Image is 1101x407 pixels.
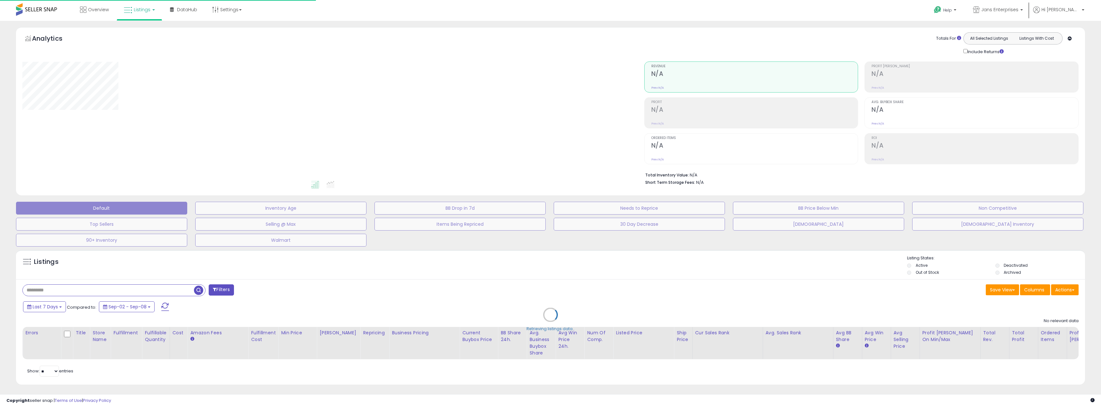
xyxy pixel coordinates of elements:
span: Jans Enterprises [981,6,1018,13]
span: DataHub [177,6,197,13]
div: seller snap | | [6,398,111,404]
small: Prev: N/A [872,158,884,161]
button: Walmart [195,234,366,247]
button: Default [16,202,187,215]
span: Hi [PERSON_NAME] [1041,6,1080,13]
a: Help [929,1,963,21]
button: Selling @ Max [195,218,366,231]
h2: N/A [651,70,858,79]
a: Privacy Policy [83,397,111,403]
span: Profit [PERSON_NAME] [872,65,1078,68]
h2: N/A [872,70,1078,79]
button: [DEMOGRAPHIC_DATA] Inventory [912,218,1083,231]
small: Prev: N/A [651,86,664,90]
button: Needs to Reprice [554,202,725,215]
i: Get Help [934,6,942,14]
small: Prev: N/A [651,158,664,161]
a: Hi [PERSON_NAME] [1033,6,1084,21]
span: Profit [651,101,858,104]
h2: N/A [872,142,1078,151]
span: Listings [134,6,150,13]
button: Inventory Age [195,202,366,215]
b: Total Inventory Value: [645,172,689,178]
span: Overview [88,6,109,13]
span: Avg. Buybox Share [872,101,1078,104]
h2: N/A [872,106,1078,115]
h5: Analytics [32,34,75,45]
span: Ordered Items [651,136,858,140]
button: 90+ Inventory [16,234,187,247]
button: BB Drop in 7d [374,202,546,215]
a: Terms of Use [55,397,82,403]
small: Prev: N/A [872,122,884,126]
small: Prev: N/A [651,122,664,126]
div: Totals For [936,36,961,42]
button: Listings With Cost [1013,34,1060,43]
button: [DEMOGRAPHIC_DATA] [733,218,904,231]
button: Items Being Repriced [374,218,546,231]
button: All Selected Listings [965,34,1013,43]
b: Short Term Storage Fees: [645,180,695,185]
span: Revenue [651,65,858,68]
div: Include Returns [959,48,1011,55]
span: N/A [696,179,704,185]
button: Top Sellers [16,218,187,231]
li: N/A [645,171,1074,178]
button: BB Price Below Min [733,202,904,215]
strong: Copyright [6,397,30,403]
button: Non Competitive [912,202,1083,215]
small: Prev: N/A [872,86,884,90]
button: 30 Day Decrease [554,218,725,231]
span: Help [943,7,952,13]
div: Retrieving listings data.. [526,326,575,332]
h2: N/A [651,142,858,151]
h2: N/A [651,106,858,115]
span: ROI [872,136,1078,140]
